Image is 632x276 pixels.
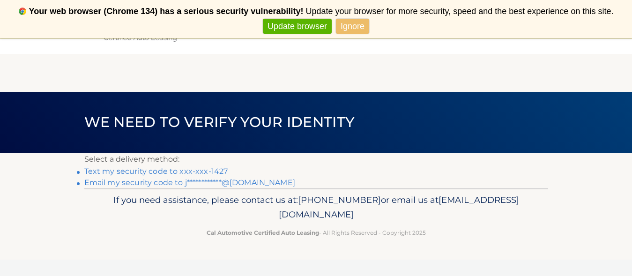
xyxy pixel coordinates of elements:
a: Update browser [263,19,332,34]
p: If you need assistance, please contact us at: or email us at [90,193,542,223]
span: [PHONE_NUMBER] [298,194,381,205]
a: Ignore [336,19,369,34]
span: Update your browser for more security, speed and the best experience on this site. [305,7,613,16]
p: - All Rights Reserved - Copyright 2025 [90,228,542,238]
span: We need to verify your identity [84,113,355,131]
b: Your web browser (Chrome 134) has a serious security vulnerability! [29,7,304,16]
a: Text my security code to xxx-xxx-1427 [84,167,228,176]
strong: Cal Automotive Certified Auto Leasing [207,229,319,236]
p: Select a delivery method: [84,153,548,166]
